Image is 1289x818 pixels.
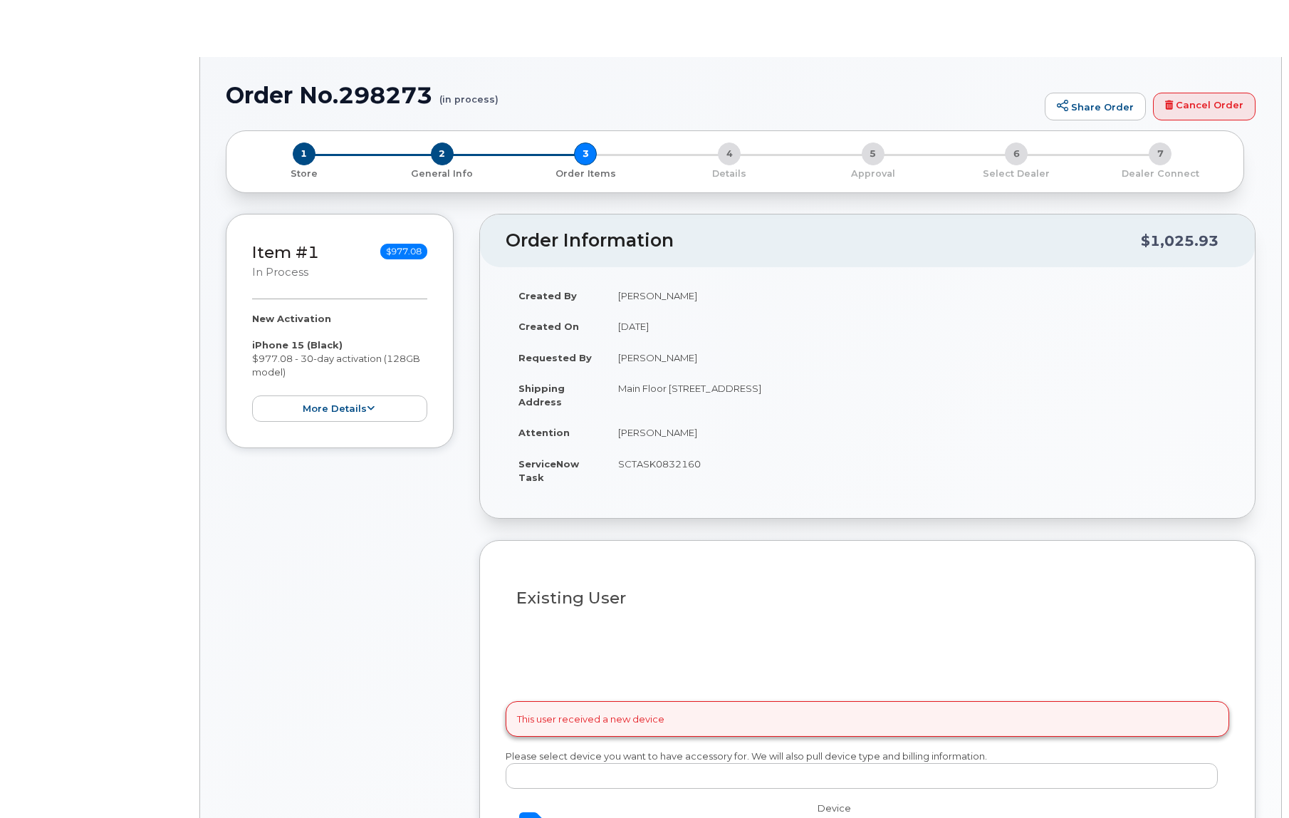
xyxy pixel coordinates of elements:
[1141,227,1218,254] div: $1,025.93
[252,312,427,422] div: $977.08 - 30-day activation (128GB model)
[252,242,319,262] a: Item #1
[506,701,1229,737] div: This user received a new device
[605,342,1229,373] td: [PERSON_NAME]
[516,589,1218,607] h3: Existing User
[605,280,1229,311] td: [PERSON_NAME]
[506,750,1229,789] div: Please select device you want to have accessory for. We will also pull device type and billing in...
[252,266,308,279] small: in process
[1153,93,1256,121] a: Cancel Order
[252,313,331,324] strong: New Activation
[518,321,579,332] strong: Created On
[518,383,565,408] strong: Shipping Address
[518,427,570,438] strong: Attention
[1045,93,1146,121] a: Share Order
[238,165,370,180] a: 1 Store
[293,143,315,165] span: 1
[439,83,499,105] small: (in process)
[376,167,508,180] p: General Info
[226,83,1038,108] h1: Order No.298273
[605,311,1229,342] td: [DATE]
[518,458,579,483] strong: ServiceNow Task
[807,802,978,815] div: Device
[518,352,592,363] strong: Requested By
[431,143,454,165] span: 2
[370,165,514,180] a: 2 General Info
[605,417,1229,448] td: [PERSON_NAME]
[605,448,1229,492] td: SCTASK0832160
[605,373,1229,417] td: Main Floor [STREET_ADDRESS]
[380,244,427,259] span: $977.08
[244,167,365,180] p: Store
[506,231,1141,251] h2: Order Information
[252,339,343,351] strong: iPhone 15 (Black)
[518,290,577,301] strong: Created By
[252,395,427,422] button: more details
